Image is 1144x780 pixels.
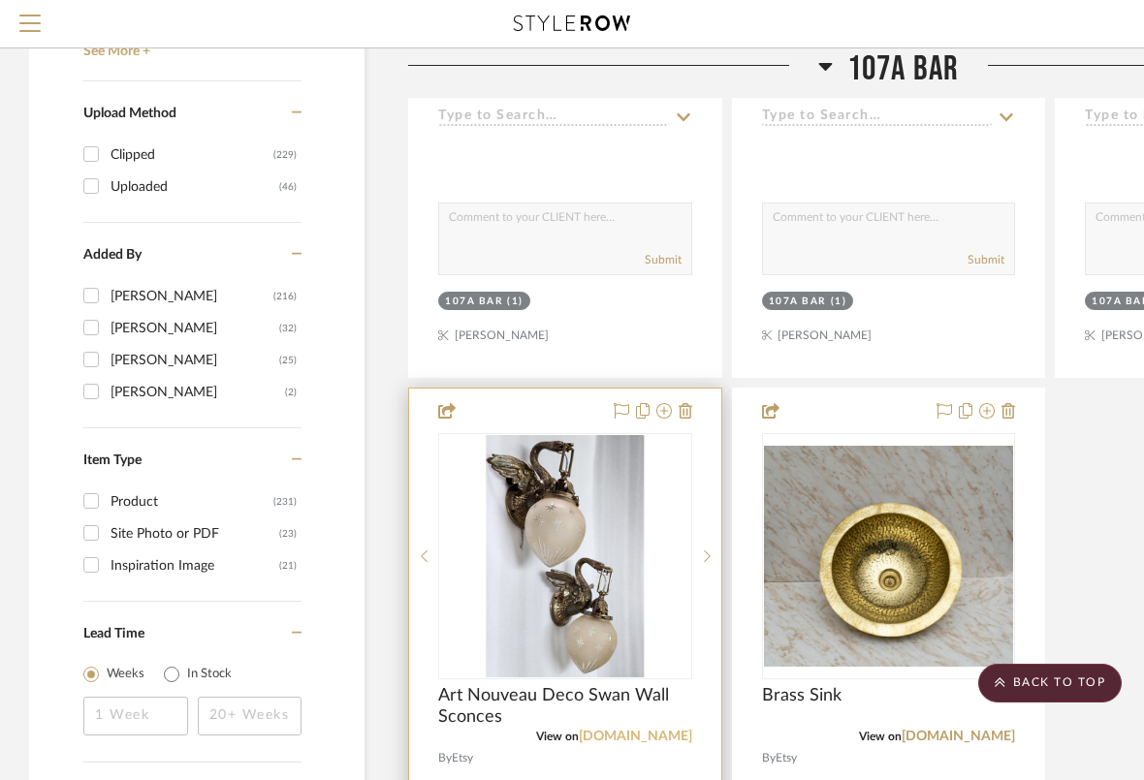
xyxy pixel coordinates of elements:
[847,48,960,90] span: 107A Bar
[762,749,776,767] span: By
[111,345,279,376] div: [PERSON_NAME]
[83,107,176,120] span: Upload Method
[111,550,279,581] div: Inspiration Image
[831,295,847,309] div: (1)
[859,731,902,742] span: View on
[279,172,297,203] div: (46)
[438,749,452,767] span: By
[198,697,302,735] input: 20+ Weeks
[776,749,797,767] span: Etsy
[438,109,669,127] input: Type to Search…
[968,251,1004,268] button: Submit
[83,627,144,640] span: Lead Time
[536,731,579,742] span: View on
[111,172,279,203] div: Uploaded
[273,140,297,171] div: (229)
[769,295,826,309] div: 107A Bar
[111,313,279,344] div: [PERSON_NAME]
[273,281,297,312] div: (216)
[83,453,142,467] span: Item Type
[83,697,188,735] input: 1 Week
[762,109,993,127] input: Type to Search…
[507,295,524,309] div: (1)
[285,377,297,408] div: (2)
[279,518,297,549] div: (23)
[438,685,692,728] span: Art Nouveau Deco Swan Wall Sconces
[111,140,273,171] div: Clipped
[452,749,473,767] span: Etsy
[187,665,232,684] label: In Stock
[111,518,279,549] div: Site Photo or PDF
[762,685,842,706] span: Brass Sink
[279,345,297,376] div: (25)
[645,251,682,268] button: Submit
[764,446,1014,667] img: Brass Sink
[111,281,273,312] div: [PERSON_NAME]
[279,550,297,581] div: (21)
[111,377,285,408] div: [PERSON_NAME]
[273,486,297,517] div: (231)
[279,313,297,344] div: (32)
[902,730,1015,743] a: [DOMAIN_NAME]
[439,434,691,678] div: 0
[445,295,502,309] div: 107A Bar
[978,664,1122,702] scroll-to-top-button: BACK TO TOP
[579,730,692,743] a: [DOMAIN_NAME]
[83,248,142,262] span: Added By
[111,486,273,517] div: Product
[486,435,644,677] img: Art Nouveau Deco Swan Wall Sconces
[107,665,144,684] label: Weeks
